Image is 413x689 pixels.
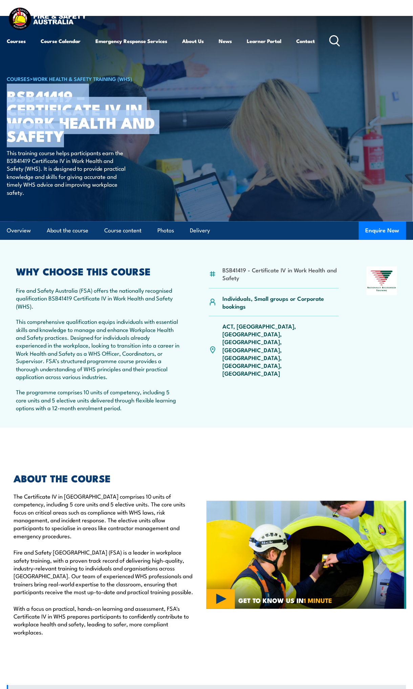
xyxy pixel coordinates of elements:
[16,388,181,412] p: The programme comprises 10 units of competency, including 5 core units and 5 elective units deliv...
[223,294,339,310] p: Individuals, Small groups or Corporate bookings
[7,222,31,239] a: Overview
[104,222,142,239] a: Course content
[223,266,339,282] li: BSB41419 - Certificate IV in Work Health and Safety
[304,596,332,605] strong: 1 MINUTE
[7,149,130,196] p: This training course helps participants earn the BSB41419 Certificate IV in Work Health and Safet...
[296,33,315,49] a: Contact
[14,605,196,636] p: With a focus on practical, hands-on learning and assessment, FSA's Certificate IV in WHS prepares...
[14,474,196,483] h2: ABOUT THE COURSE
[14,548,196,596] p: Fire and Safety [GEOGRAPHIC_DATA] (FSA) is a leader in workplace safety training, with a proven t...
[41,33,81,49] a: Course Calendar
[16,286,181,310] p: Fire and Safety Australia (FSA) offers the nationally recognised qualification BSB41419 Certifica...
[157,222,174,239] a: Photos
[7,75,30,82] a: COURSES
[359,222,406,240] button: Enquire Now
[182,33,204,49] a: About Us
[247,33,281,49] a: Learner Portal
[16,267,181,275] h2: WHY CHOOSE THIS COURSE
[223,322,339,378] p: ACT, [GEOGRAPHIC_DATA], [GEOGRAPHIC_DATA], [GEOGRAPHIC_DATA], [GEOGRAPHIC_DATA], [GEOGRAPHIC_DATA...
[219,33,232,49] a: News
[190,222,210,239] a: Delivery
[7,75,174,83] h6: >
[7,89,174,142] h1: BSB41419 – Certificate IV in Work Health and Safety
[238,598,332,604] span: GET TO KNOW US IN
[95,33,167,49] a: Emergency Response Services
[16,317,181,381] p: This comprehensive qualification equips individuals with essential skills and knowledge to manage...
[33,75,132,82] a: Work Health & Safety Training (WHS)
[14,493,196,540] p: The Certificate IV in [GEOGRAPHIC_DATA] comprises 10 units of competency, including 5 core units ...
[367,267,397,295] img: Nationally Recognised Training logo.
[7,33,26,49] a: Courses
[47,222,88,239] a: About the course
